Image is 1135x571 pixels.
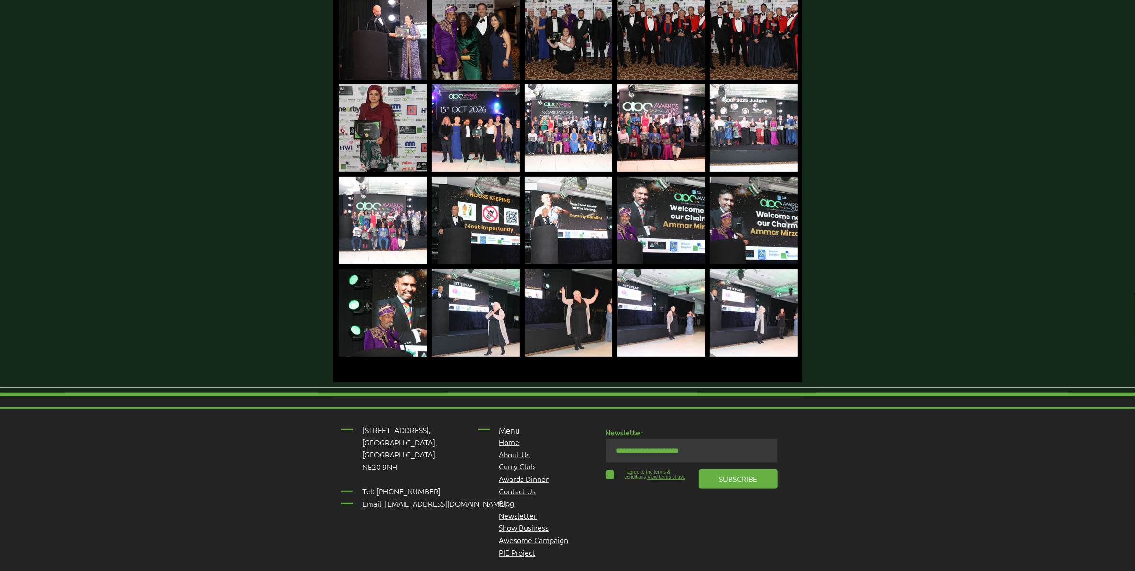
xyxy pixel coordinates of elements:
span: SUBSCRIBE [719,473,757,484]
a: View terms of use [646,474,685,480]
a: About Us [499,449,530,459]
a: Contact Us [499,486,536,496]
span: Menu [499,425,520,435]
a: PIE Project [499,547,536,558]
span: Tel: [PHONE_NUMBER] Email: [EMAIL_ADDRESS][DOMAIN_NAME] [363,486,506,509]
a: Curry Club [499,461,535,471]
span: NE20 9NH [363,461,398,472]
button: SUBSCRIBE [699,469,778,489]
span: View terms of use [647,474,685,480]
a: Newsletter [499,510,537,521]
span: Awesome Campaign [499,535,569,545]
a: Blog [499,498,515,508]
span: Newsletter [606,427,643,437]
span: [GEOGRAPHIC_DATA], [363,437,438,447]
a: Awards Dinner [499,473,549,484]
span: [GEOGRAPHIC_DATA], [363,449,438,459]
a: Home [499,436,520,447]
span: I agree to the terms & conditions [625,469,671,480]
a: Show Business [499,522,549,533]
span: [STREET_ADDRESS], [363,424,431,435]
